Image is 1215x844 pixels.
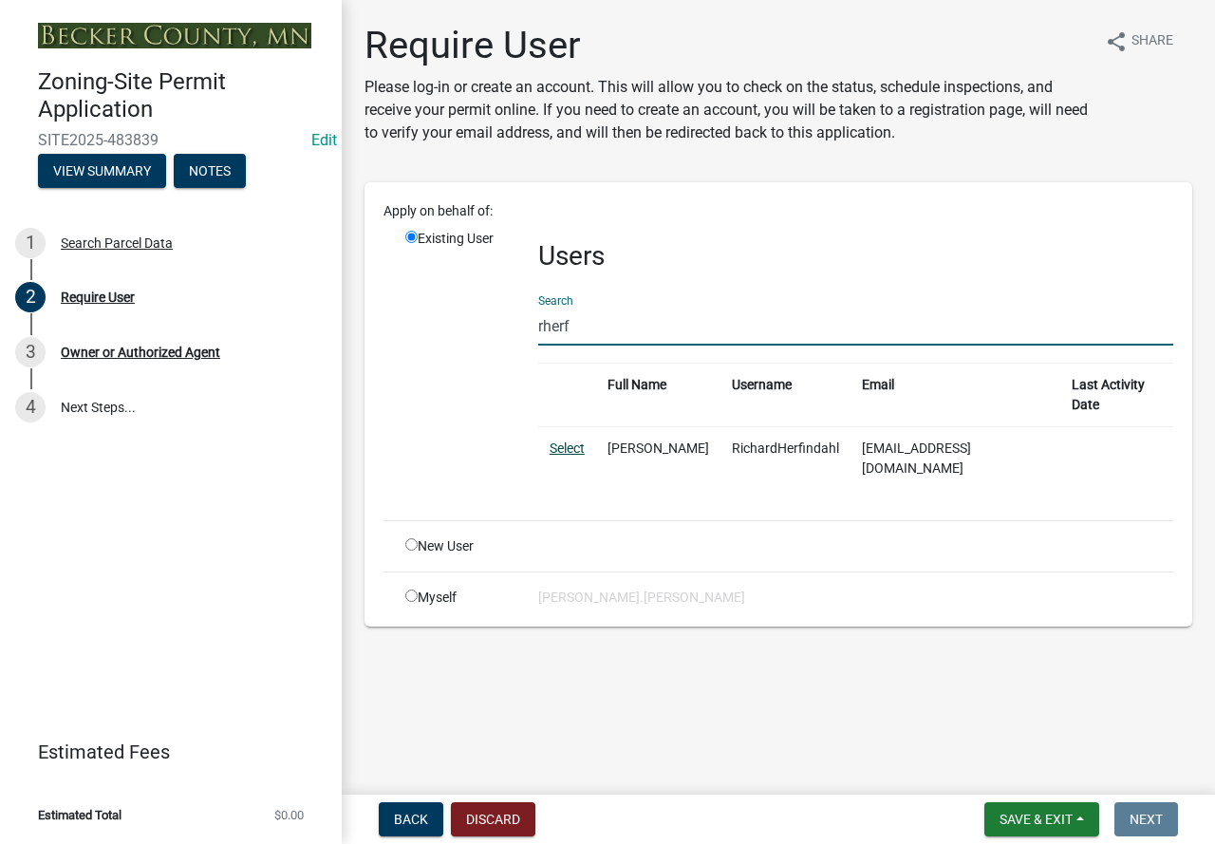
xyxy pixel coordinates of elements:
[394,812,428,827] span: Back
[391,588,524,608] div: Myself
[38,809,121,821] span: Estimated Total
[38,154,166,188] button: View Summary
[15,733,311,771] a: Estimated Fees
[274,809,304,821] span: $0.00
[38,131,304,149] span: SITE2025-483839
[38,23,311,48] img: Becker County, Minnesota
[1114,802,1178,836] button: Next
[174,164,246,179] wm-modal-confirm: Notes
[391,536,524,556] div: New User
[364,23,1090,68] h1: Require User
[850,363,1061,426] th: Email
[38,68,327,123] h4: Zoning-Site Permit Application
[15,337,46,367] div: 3
[61,236,173,250] div: Search Parcel Data
[1060,363,1173,426] th: Last Activity Date
[364,76,1090,144] p: Please log-in or create an account. This will allow you to check on the status, schedule inspecti...
[596,426,720,490] td: [PERSON_NAME]
[451,802,535,836] button: Discard
[379,802,443,836] button: Back
[720,363,850,426] th: Username
[61,291,135,304] div: Require User
[550,441,585,456] a: Select
[15,228,46,258] div: 1
[391,229,524,505] div: Existing User
[1130,812,1163,827] span: Next
[1131,30,1173,53] span: Share
[850,426,1061,490] td: [EMAIL_ADDRESS][DOMAIN_NAME]
[369,201,1187,221] div: Apply on behalf of:
[720,426,850,490] td: RichardHerfindahl
[38,164,166,179] wm-modal-confirm: Summary
[311,131,337,149] a: Edit
[1105,30,1128,53] i: share
[15,282,46,312] div: 2
[15,392,46,422] div: 4
[538,240,1173,272] h3: Users
[984,802,1099,836] button: Save & Exit
[61,346,220,359] div: Owner or Authorized Agent
[174,154,246,188] button: Notes
[311,131,337,149] wm-modal-confirm: Edit Application Number
[1000,812,1073,827] span: Save & Exit
[1090,23,1188,60] button: shareShare
[596,363,720,426] th: Full Name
